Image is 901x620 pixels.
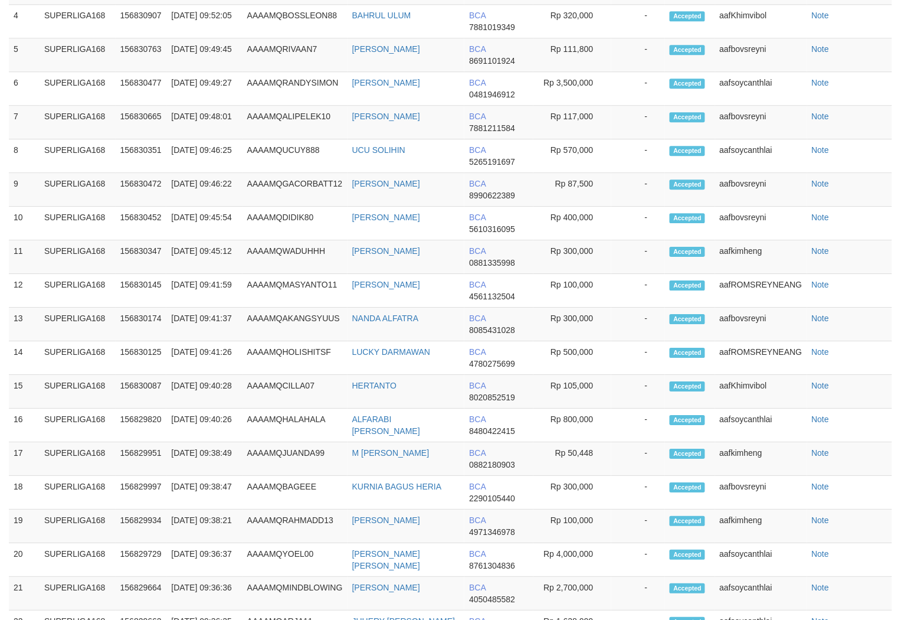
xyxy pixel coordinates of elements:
a: [PERSON_NAME] [PERSON_NAME] [352,549,420,570]
span: Copy 8085431028 to clipboard [469,325,515,335]
td: AAAAMQRANDYSIMON [243,72,348,106]
td: 5 [9,38,40,72]
a: Note [812,583,830,592]
td: - [611,274,666,308]
a: Note [812,44,830,54]
td: [DATE] 09:40:28 [166,375,242,409]
td: Rp 500,000 [533,341,611,375]
td: 16 [9,409,40,442]
td: - [611,409,666,442]
a: NANDA ALFATRA [352,314,419,323]
span: Accepted [670,348,705,358]
td: Rp 3,500,000 [533,72,611,106]
span: Copy 0481946912 to clipboard [469,90,515,99]
a: Note [812,381,830,390]
td: Rp 570,000 [533,139,611,173]
td: 6 [9,72,40,106]
td: - [611,106,666,139]
a: [PERSON_NAME] [352,280,420,289]
td: Rp 2,700,000 [533,577,611,611]
span: Copy 8020852519 to clipboard [469,393,515,402]
span: Copy 0882180903 to clipboard [469,460,515,469]
a: Note [812,145,830,155]
span: Accepted [670,146,705,156]
td: aafROMSREYNEANG [715,341,807,375]
td: [DATE] 09:38:47 [166,476,242,510]
td: [DATE] 09:38:49 [166,442,242,476]
td: Rp 300,000 [533,308,611,341]
td: [DATE] 09:49:45 [166,38,242,72]
td: Rp 300,000 [533,240,611,274]
span: Copy 0881335998 to clipboard [469,258,515,267]
td: 10 [9,207,40,240]
td: AAAAMQBAGEEE [243,476,348,510]
span: BCA [469,11,486,20]
td: SUPERLIGA168 [40,173,116,207]
span: Copy 5610316095 to clipboard [469,224,515,234]
span: Copy 8691101924 to clipboard [469,56,515,66]
td: aafkimheng [715,442,807,476]
td: - [611,207,666,240]
td: - [611,240,666,274]
td: [DATE] 09:41:37 [166,308,242,341]
span: Accepted [670,280,705,291]
td: 156830125 [116,341,167,375]
a: Note [812,246,830,256]
a: UCU SOLIHIN [352,145,405,155]
span: Copy 8990622389 to clipboard [469,191,515,200]
td: AAAAMQDIDIK80 [243,207,348,240]
td: [DATE] 09:52:05 [166,5,242,38]
td: - [611,38,666,72]
span: Copy 8761304836 to clipboard [469,561,515,570]
td: SUPERLIGA168 [40,543,116,577]
td: 156829997 [116,476,167,510]
td: AAAAMQJUANDA99 [243,442,348,476]
td: 156830145 [116,274,167,308]
a: KURNIA BAGUS HERIA [352,482,442,491]
td: aafsoycanthlai [715,139,807,173]
a: HERTANTO [352,381,397,390]
td: - [611,510,666,543]
a: [PERSON_NAME] [352,179,420,188]
a: [PERSON_NAME] [352,112,420,121]
span: BCA [469,482,486,491]
td: AAAAMQBOSSLEON88 [243,5,348,38]
td: Rp 400,000 [533,207,611,240]
a: Note [812,482,830,491]
td: AAAAMQMASYANTO11 [243,274,348,308]
td: SUPERLIGA168 [40,38,116,72]
td: 156830347 [116,240,167,274]
td: AAAAMQRAHMADD13 [243,510,348,543]
td: [DATE] 09:40:26 [166,409,242,442]
td: Rp 100,000 [533,510,611,543]
td: - [611,173,666,207]
span: Accepted [670,112,705,122]
a: ALFARABI [PERSON_NAME] [352,415,420,436]
span: Accepted [670,213,705,223]
td: 156830907 [116,5,167,38]
span: Copy 5265191697 to clipboard [469,157,515,167]
span: BCA [469,44,486,54]
a: Note [812,347,830,357]
td: 156829934 [116,510,167,543]
td: Rp 117,000 [533,106,611,139]
td: Rp 105,000 [533,375,611,409]
td: Rp 50,448 [533,442,611,476]
td: [DATE] 09:45:12 [166,240,242,274]
span: BCA [469,415,486,424]
td: 156830665 [116,106,167,139]
a: LUCKY DARMAWAN [352,347,431,357]
td: AAAAMQYOEL00 [243,543,348,577]
td: 156830477 [116,72,167,106]
td: 14 [9,341,40,375]
span: Copy 7881019349 to clipboard [469,22,515,32]
td: 156830452 [116,207,167,240]
a: [PERSON_NAME] [352,213,420,222]
td: SUPERLIGA168 [40,442,116,476]
td: SUPERLIGA168 [40,207,116,240]
td: 18 [9,476,40,510]
td: [DATE] 09:36:37 [166,543,242,577]
td: aafKhimvibol [715,375,807,409]
td: 12 [9,274,40,308]
td: [DATE] 09:48:01 [166,106,242,139]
